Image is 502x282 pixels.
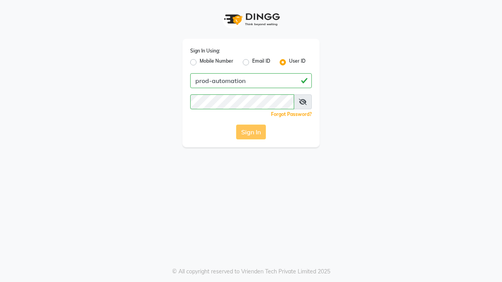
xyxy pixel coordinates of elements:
[190,73,312,88] input: Username
[190,47,220,54] label: Sign In Using:
[252,58,270,67] label: Email ID
[190,94,294,109] input: Username
[220,8,282,31] img: logo1.svg
[200,58,233,67] label: Mobile Number
[271,111,312,117] a: Forgot Password?
[289,58,306,67] label: User ID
